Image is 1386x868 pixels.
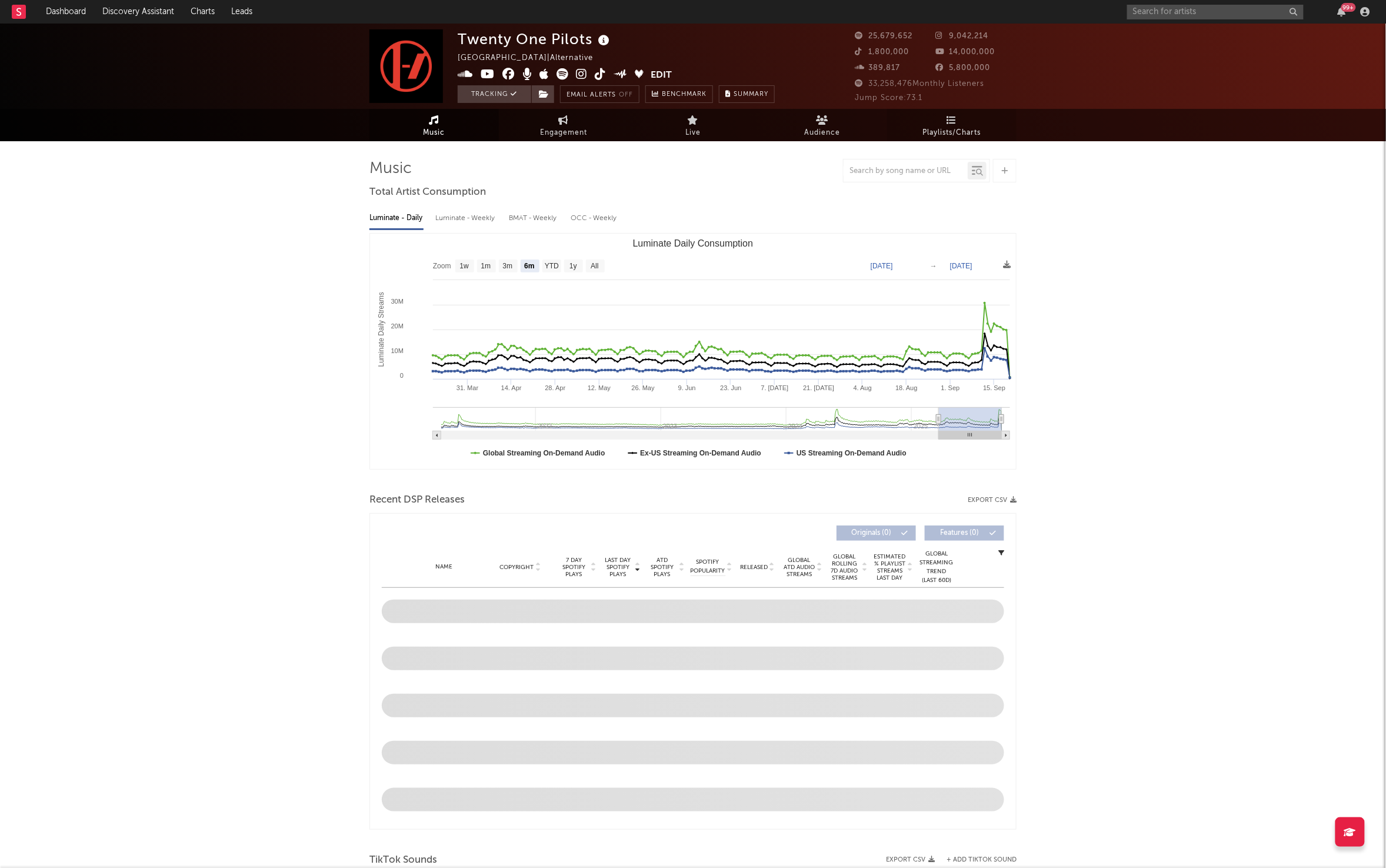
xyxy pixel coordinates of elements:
[855,64,900,72] span: 389,817
[588,384,611,391] text: 12. May
[855,94,922,102] span: Jump Score: 73.1
[983,384,1005,391] text: 15. Sep
[936,48,995,56] span: 14,000,000
[540,126,587,140] span: Engagement
[481,262,491,271] text: 1m
[855,32,912,40] span: 25,679,652
[483,449,605,457] text: Global Streaming On-Demand Audio
[369,185,486,199] span: Total Artist Consumption
[632,384,655,391] text: 26. May
[844,167,968,176] input: Search by song name or URL
[719,85,775,103] button: Summary
[941,384,960,391] text: 1. Sep
[935,857,1017,863] button: + Add TikTok Sound
[930,262,937,270] text: →
[458,85,531,103] button: Tracking
[837,526,916,541] button: Originals(0)
[691,558,725,576] span: Spotify Popularity
[871,262,893,270] text: [DATE]
[458,29,612,49] div: Twenty One Pilots
[844,530,898,537] span: Originals ( 0 )
[950,262,972,270] text: [DATE]
[460,262,469,271] text: 1w
[558,557,589,578] span: 7 Day Spotify Plays
[391,322,404,330] text: 20M
[932,530,987,537] span: Features ( 0 )
[662,88,707,102] span: Benchmark
[424,126,445,140] span: Music
[805,126,841,140] span: Audience
[923,126,981,140] span: Playlists/Charts
[678,384,696,391] text: 9. Jun
[828,553,861,581] span: Global Rolling 7D Audio Streams
[968,497,1017,504] button: Export CSV
[1338,7,1346,16] button: 99+
[640,449,761,457] text: Ex-US Streaming On-Demand Audio
[761,384,789,391] text: 7. [DATE]
[391,347,404,354] text: 10M
[740,564,768,571] span: Released
[720,384,741,391] text: 23. Jun
[433,262,451,271] text: Zoom
[855,48,909,56] span: 1,800,000
[560,85,639,103] button: Email AlertsOff
[1341,3,1356,12] div: 99 +
[369,109,499,141] a: Music
[854,384,872,391] text: 4. Aug
[501,384,522,391] text: 14. Apr
[936,32,989,40] span: 9,042,214
[369,493,465,507] span: Recent DSP Releases
[602,557,634,578] span: Last Day Spotify Plays
[633,238,754,248] text: Luminate Daily Consumption
[645,85,713,103] a: Benchmark
[391,298,404,305] text: 30M
[783,557,815,578] span: Global ATD Audio Streams
[925,526,1004,541] button: Features(0)
[651,68,672,83] button: Edit
[405,563,482,571] div: Name
[647,557,678,578] span: ATD Spotify Plays
[369,853,437,867] span: TikTok Sounds
[1127,5,1304,19] input: Search for artists
[619,92,633,98] em: Off
[369,208,424,228] div: Luminate - Daily
[591,262,598,271] text: All
[509,208,559,228] div: BMAT - Weekly
[895,384,917,391] text: 18. Aug
[855,80,984,88] span: 33,258,476 Monthly Listeners
[919,550,954,585] div: Global Streaming Trend (Last 60D)
[400,372,404,379] text: 0
[435,208,497,228] div: Luminate - Weekly
[628,109,758,141] a: Live
[947,857,1017,863] button: + Add TikTok Sound
[797,449,907,457] text: US Streaming On-Demand Audio
[503,262,513,271] text: 3m
[936,64,991,72] span: 5,800,000
[457,384,479,391] text: 31. Mar
[803,384,834,391] text: 21. [DATE]
[571,208,618,228] div: OCC - Weekly
[499,564,534,571] span: Copyright
[499,109,628,141] a: Engagement
[458,51,607,65] div: [GEOGRAPHIC_DATA] | Alternative
[524,262,534,271] text: 6m
[758,109,887,141] a: Audience
[569,262,577,271] text: 1y
[370,234,1016,469] svg: Luminate Daily Consumption
[874,553,906,581] span: Estimated % Playlist Streams Last Day
[887,109,1017,141] a: Playlists/Charts
[378,292,386,367] text: Luminate Daily Streams
[545,262,559,271] text: YTD
[685,126,701,140] span: Live
[734,91,768,98] span: Summary
[886,856,935,863] button: Export CSV
[545,384,565,391] text: 28. Apr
